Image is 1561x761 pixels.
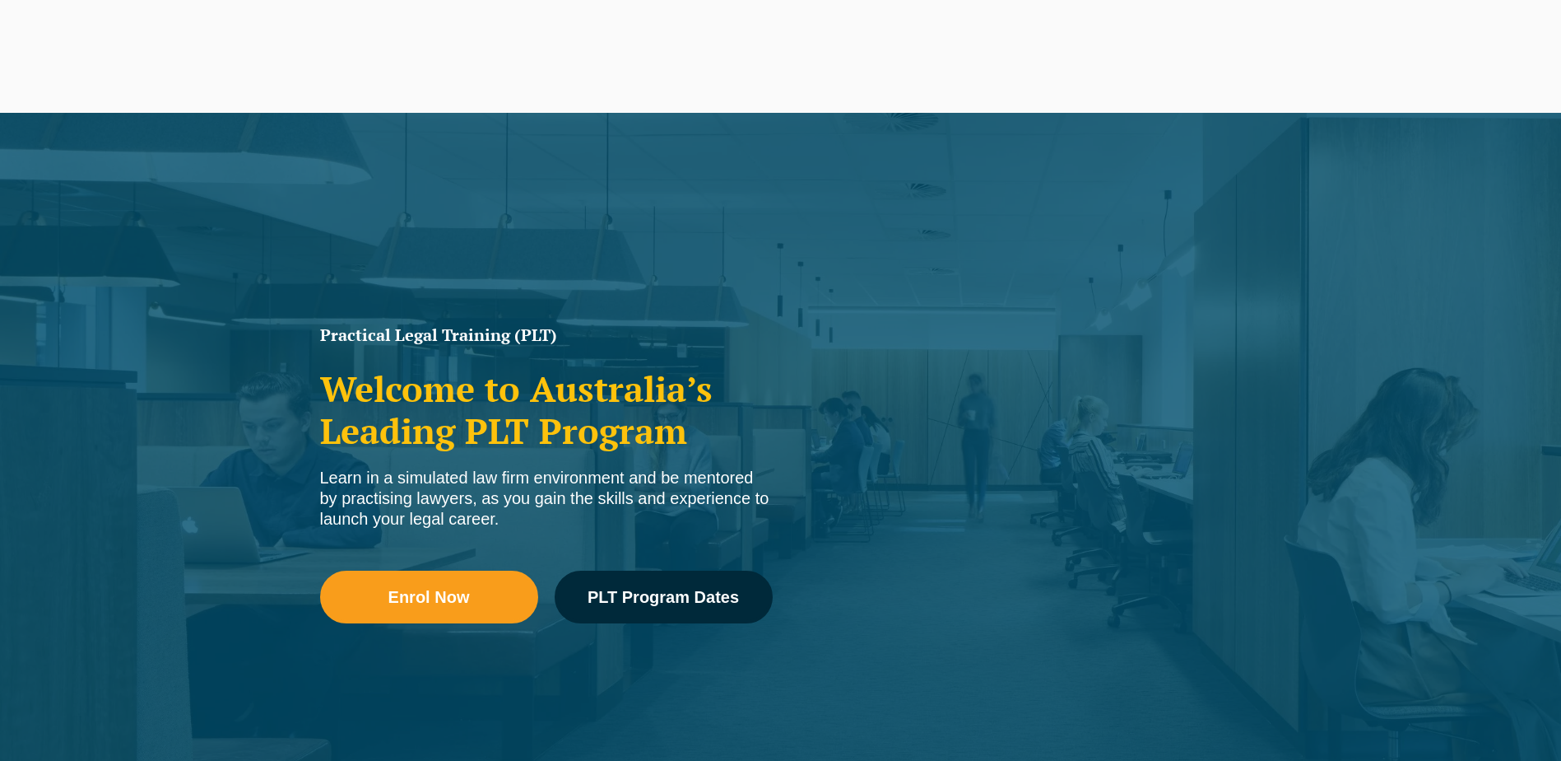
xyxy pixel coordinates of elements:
h2: Welcome to Australia’s Leading PLT Program [320,368,773,451]
div: Learn in a simulated law firm environment and be mentored by practising lawyers, as you gain the ... [320,468,773,530]
span: PLT Program Dates [588,589,739,605]
a: PLT Program Dates [555,571,773,623]
span: Enrol Now [388,589,470,605]
h1: Practical Legal Training (PLT) [320,327,773,343]
a: Enrol Now [320,571,538,623]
